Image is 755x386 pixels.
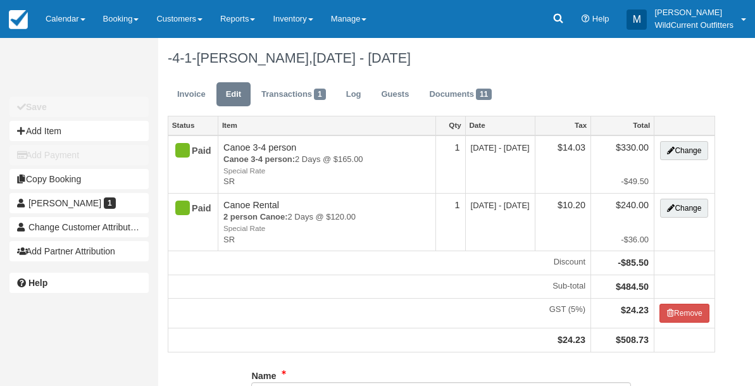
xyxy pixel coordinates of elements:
td: $330.00 [591,135,654,194]
a: Log [337,82,371,107]
a: Guests [371,82,418,107]
strong: Canoe 3-4 person [223,154,295,164]
b: Save [26,102,47,112]
div: Paid [173,141,202,161]
a: Total [591,116,654,134]
em: SR [223,234,430,246]
span: 1 [104,197,116,209]
span: Change Customer Attribution [28,222,142,232]
a: Documents11 [420,82,501,107]
em: Sub-total [173,280,585,292]
a: Invoice [168,82,215,107]
button: Add Item [9,121,149,141]
span: 11 [476,89,492,100]
button: Add Partner Attribution [9,241,149,261]
a: Date [466,116,535,134]
strong: 2 person Canoe [223,212,288,221]
em: -$49.50 [596,176,649,188]
em: Special Rate [223,166,430,177]
span: [DATE] - [DATE] [471,143,530,153]
a: Status [168,116,218,134]
td: Canoe 3-4 person [218,135,436,194]
h1: -4-1-[PERSON_NAME], [168,51,715,66]
button: Copy Booking [9,169,149,189]
button: Change Customer Attribution [9,217,149,237]
button: Add Payment [9,145,149,165]
td: 1 [436,135,465,194]
strong: $508.73 [616,335,649,345]
td: 1 [436,193,465,251]
a: Edit [216,82,251,107]
span: [DATE] - [DATE] [471,201,530,210]
p: WildCurrent Outfitters [654,19,733,32]
button: Remove [659,304,709,323]
em: GST (5%) [173,304,585,316]
a: Qty [436,116,465,134]
span: 1 [314,89,326,100]
em: -$36.00 [596,234,649,246]
strong: $484.50 [616,282,649,292]
td: $240.00 [591,193,654,251]
strong: $24.23 [558,335,585,345]
a: Tax [535,116,590,134]
a: Transactions1 [252,82,335,107]
span: [PERSON_NAME] [28,198,101,208]
td: $14.03 [535,135,590,194]
td: $10.20 [535,193,590,251]
img: checkfront-main-nav-mini-logo.png [9,10,28,29]
em: Special Rate [223,223,430,234]
a: Help [9,273,149,293]
p: [PERSON_NAME] [654,6,733,19]
em: 2 Days @ $165.00 [223,154,430,176]
div: Paid [173,199,202,219]
strong: -$85.50 [618,258,649,268]
span: Help [592,14,609,23]
button: Save [9,97,149,117]
a: [PERSON_NAME] 1 [9,193,149,213]
i: Help [582,15,590,23]
label: Name [251,365,276,383]
span: [DATE] - [DATE] [313,50,411,66]
td: Canoe Rental [218,193,436,251]
strong: $24.23 [621,305,649,315]
button: Change [660,141,708,160]
b: Help [28,278,47,288]
button: Change [660,199,708,218]
a: Item [218,116,435,134]
em: Discount [173,256,585,268]
div: M [627,9,647,30]
em: 2 Days @ $120.00 [223,211,430,233]
em: SR [223,176,430,188]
